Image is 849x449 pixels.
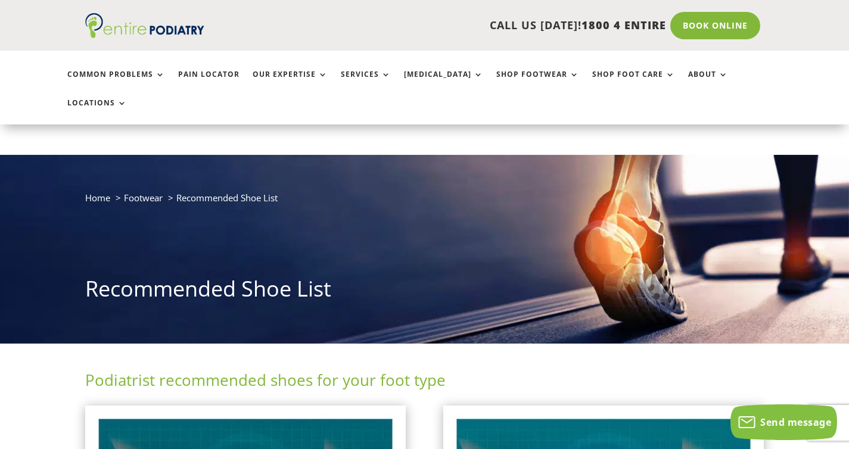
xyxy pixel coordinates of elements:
[404,70,483,96] a: [MEDICAL_DATA]
[592,70,675,96] a: Shop Foot Care
[688,70,728,96] a: About
[85,29,204,40] a: Entire Podiatry
[85,274,764,310] h1: Recommended Shoe List
[124,192,163,204] a: Footwear
[85,13,204,38] img: logo (1)
[670,12,760,39] a: Book Online
[178,70,240,96] a: Pain Locator
[496,70,579,96] a: Shop Footwear
[581,18,666,32] span: 1800 4 ENTIRE
[730,404,837,440] button: Send message
[253,70,328,96] a: Our Expertise
[85,369,764,397] h2: Podiatrist recommended shoes for your foot type
[241,18,666,33] p: CALL US [DATE]!
[67,70,165,96] a: Common Problems
[67,99,127,124] a: Locations
[176,192,278,204] span: Recommended Shoe List
[760,416,831,429] span: Send message
[85,192,110,204] a: Home
[85,190,764,214] nav: breadcrumb
[341,70,391,96] a: Services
